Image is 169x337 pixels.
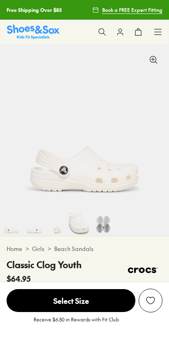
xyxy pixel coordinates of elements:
[92,2,162,17] a: Book a FREE Expert Fitting
[7,289,135,312] button: Select Size
[69,213,92,236] img: 7-476243_1
[54,244,94,253] a: Beach Sandals
[7,244,22,253] a: Home
[23,213,46,236] img: 5-476241_1
[46,213,69,236] img: 6-476242_1
[7,258,82,271] h4: Classic Clog Youth
[7,289,135,312] span: Select Size
[123,258,162,283] img: Vendor logo
[7,25,59,39] a: Shoes & Sox
[34,316,119,330] p: Receive $6.50 in Rewards with Fit Club
[92,213,115,236] img: 8-476244_1
[139,289,162,312] button: Add to Wishlist
[32,244,44,253] a: Girls
[7,273,31,284] span: $64.95
[102,6,162,14] span: Book a FREE Expert Fitting
[7,25,59,39] img: SNS_Logo_Responsive.svg
[7,244,162,253] div: > >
